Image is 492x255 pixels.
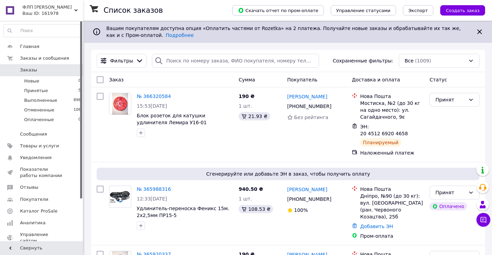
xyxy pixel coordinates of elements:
span: Управление статусами [336,8,390,13]
h1: Список заказов [104,6,163,14]
button: Скачать отчет по пром-оплате [232,5,324,16]
input: Поиск [4,24,81,37]
div: Оплачено [430,202,467,210]
div: Пром-оплата [360,233,424,239]
a: Добавить ЭН [360,224,393,229]
div: Нова Пошта [360,186,424,193]
span: Заказы и сообщения [20,55,69,61]
a: № 365988316 [137,186,171,192]
span: Управление сайтом [20,232,64,244]
a: Фото товару [109,186,131,208]
div: Принят [435,189,465,196]
span: Сумма [239,77,255,82]
span: Каталог ProSale [20,208,57,214]
span: Доставка и оплата [352,77,400,82]
a: Подробнее [166,32,194,38]
span: Заказы [20,67,37,73]
button: Управление статусами [331,5,396,16]
span: Фильтры [110,57,133,64]
button: Чат с покупателем [476,213,490,227]
span: Главная [20,43,39,50]
span: Новые [24,78,39,84]
img: Фото товару [109,190,131,204]
span: Все [405,57,414,64]
span: Сообщения [20,131,47,137]
span: Скачать отчет по пром-оплате [238,7,318,13]
span: Заказ [109,77,124,82]
a: [PERSON_NAME] [287,186,327,193]
a: Удлинитель-переноска Феникс 15м. 2х2,5мм ПР15-5 [137,206,229,218]
span: Аналитика [20,220,46,226]
span: Вашим покупателям доступна опция «Оплатить частями от Rozetka» на 2 платежа. Получайте новые зака... [106,26,461,38]
div: Дніпро, №90 (до 30 кг): вул. [GEOGRAPHIC_DATA] (ран. Червоного Козацтва), 25б [360,193,424,220]
div: 108.53 ₴ [239,205,273,213]
span: 898 [74,97,81,104]
span: 0 [78,78,81,84]
a: [PERSON_NAME] [287,93,327,100]
img: Фото товару [112,93,128,115]
a: Фото товару [109,93,131,115]
a: Блок розеток для катушки удлинителя Лемира У16-01 [137,113,207,125]
div: 21.93 ₴ [239,112,270,120]
span: (1009) [415,58,431,63]
div: Наложенный платеж [360,149,424,156]
span: Товары и услуги [20,143,59,149]
span: Показатели работы компании [20,166,64,179]
div: Ваш ID: 161978 [22,10,83,17]
span: Отмененные [24,107,54,113]
span: Уведомления [20,155,51,161]
span: 5 [78,88,81,94]
span: Принятые [24,88,48,94]
div: Мостиска, №2 (до 30 кг на одно место): ул. Сагайдачного, 9є [360,100,424,120]
div: [PHONE_NUMBER] [286,101,333,111]
span: Создать заказ [446,8,480,13]
a: Создать заказ [433,7,485,13]
span: 100% [294,207,308,213]
button: Экспорт [403,5,433,16]
span: Экспорт [408,8,428,13]
span: 1 шт. [239,103,252,109]
div: [PHONE_NUMBER] [286,194,333,204]
span: Покупатели [20,196,48,203]
span: Выполненные [24,97,57,104]
span: Отзывы [20,184,38,190]
span: 0 [78,117,81,123]
span: 106 [74,107,81,113]
span: ФЛП Остапец Д. В. [22,4,74,10]
div: Планируемый [360,138,401,147]
div: Принят [435,96,465,104]
span: 190 ₴ [239,94,254,99]
span: Статус [430,77,447,82]
span: Покупатель [287,77,318,82]
span: Сгенерируйте или добавьте ЭН в заказ, чтобы получить оплату [99,170,477,177]
input: Поиск по номеру заказа, ФИО покупателя, номеру телефона, Email, номеру накладной [152,54,319,68]
span: 12:33[DATE] [137,196,167,202]
span: 15:53[DATE] [137,103,167,109]
span: 940.50 ₴ [239,186,263,192]
span: Оплаченные [24,117,54,123]
div: Нова Пошта [360,93,424,100]
a: № 366320584 [137,94,171,99]
button: Создать заказ [440,5,485,16]
span: ЭН: 20 4512 6920 4658 [360,124,408,136]
span: 1 шт. [239,196,252,202]
span: Сохраненные фильтры: [333,57,393,64]
span: Без рейтинга [294,115,328,120]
